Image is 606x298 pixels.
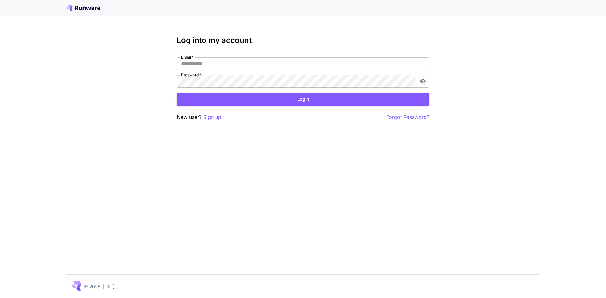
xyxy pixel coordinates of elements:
[177,36,429,45] h3: Log into my account
[181,55,193,60] label: Email
[203,113,221,121] button: Sign up
[84,283,115,290] p: © 2025, [URL]
[177,93,429,106] button: Login
[177,113,221,121] p: New user?
[386,113,429,121] button: Forgot Password?
[181,72,201,78] label: Password
[417,76,429,87] button: toggle password visibility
